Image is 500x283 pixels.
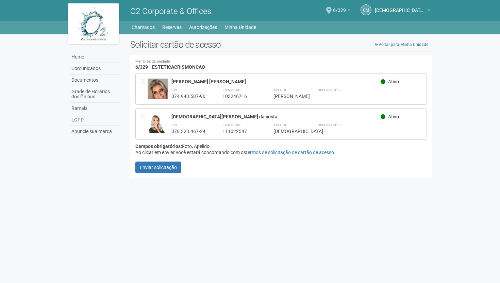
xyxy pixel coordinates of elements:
[273,128,301,134] div: [DEMOGRAPHIC_DATA]
[371,39,432,50] a: Voltar para Minha Unidade
[333,1,346,13] span: 6/329
[375,9,430,14] a: [DEMOGRAPHIC_DATA][PERSON_NAME] da Costa [PERSON_NAME]
[70,74,120,86] a: Documentos
[361,4,371,15] a: CM
[189,22,217,32] a: Autorizações
[388,79,399,84] span: Ativo
[318,123,341,127] strong: Observações
[70,63,120,74] a: Comunicados
[222,123,243,127] strong: Identidade
[148,79,168,110] img: user.jpg
[222,88,243,92] strong: Identidade
[333,9,350,14] a: 6/329
[273,88,287,92] strong: Apelido
[148,114,168,134] img: user.jpg
[273,93,301,99] div: [PERSON_NAME]
[132,22,155,32] a: Chamados
[70,103,120,114] a: Ramais
[135,162,181,173] button: Enviar solicitação
[171,114,381,120] div: [DEMOGRAPHIC_DATA][PERSON_NAME] da costa
[70,86,120,103] a: Grade de Horários dos Ônibus
[171,88,178,92] strong: CPF
[70,114,120,126] a: LGPD
[130,6,211,16] span: O2 Corporate & Offices
[135,60,427,64] small: Membros da unidade
[130,39,432,50] h2: Solicitar cartão de acesso
[135,143,427,149] div: Foto, Apelido
[375,1,426,13] span: Cristiane Moncao da Costa Souza
[141,114,148,134] div: Entre em contato com a Aministração para solicitar o cancelamento ou 2a via
[388,114,399,119] span: Ativo
[135,149,427,155] div: Ao clicar em enviar você estará concordando com os .
[171,93,205,99] div: 074.943.587-90
[70,126,120,137] a: Anuncie sua marca
[68,3,119,44] img: logo.jpg
[162,22,182,32] a: Reservas
[171,79,381,85] div: [PERSON_NAME] [PERSON_NAME]
[135,144,182,149] strong: Campos obrigatórios:
[70,51,120,63] a: Home
[171,128,205,134] div: 076.323.467-24
[141,79,148,99] div: Entre em contato com a Aministração para solicitar o cancelamento ou 2a via
[273,123,287,127] strong: Apelido
[222,128,256,134] div: 111022547
[135,60,427,70] h4: 6/329 - ESTETICACRISMONCAO
[171,123,178,127] strong: CPF
[246,150,334,155] a: termos de solicitação de cartão de acesso
[318,88,341,92] strong: Observações
[224,22,256,32] a: Minha Unidade
[222,93,256,99] div: 103246716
